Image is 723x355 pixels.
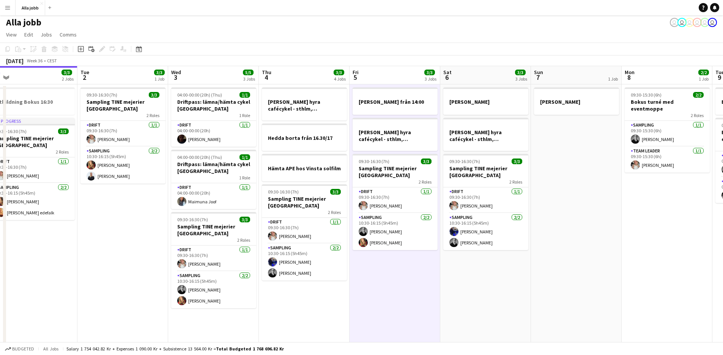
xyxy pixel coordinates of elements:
[57,30,80,40] a: Comms
[3,30,20,40] a: View
[693,18,702,27] app-user-avatar: Hedda Lagerbielke
[66,346,284,352] div: Salary 1 754 042.82 kr + Expenses 1 090.00 kr + Subsistence 13 564.00 kr =
[24,31,33,38] span: Edit
[47,58,57,63] div: CEST
[12,346,34,352] span: Budgeted
[25,58,44,63] span: Week 36
[670,18,679,27] app-user-avatar: Hedda Lagerbielke
[685,18,694,27] app-user-avatar: Stina Dahl
[21,30,36,40] a: Edit
[677,18,687,27] app-user-avatar: August Löfgren
[6,57,24,65] div: [DATE]
[6,31,17,38] span: View
[216,346,284,352] span: Total Budgeted 1 768 696.82 kr
[38,30,55,40] a: Jobs
[4,345,35,353] button: Budgeted
[6,17,41,28] h1: Alla jobb
[41,31,52,38] span: Jobs
[42,346,60,352] span: All jobs
[700,18,709,27] app-user-avatar: Hedda Lagerbielke
[60,31,77,38] span: Comms
[708,18,717,27] app-user-avatar: Emil Hasselberg
[16,0,45,15] button: Alla jobb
